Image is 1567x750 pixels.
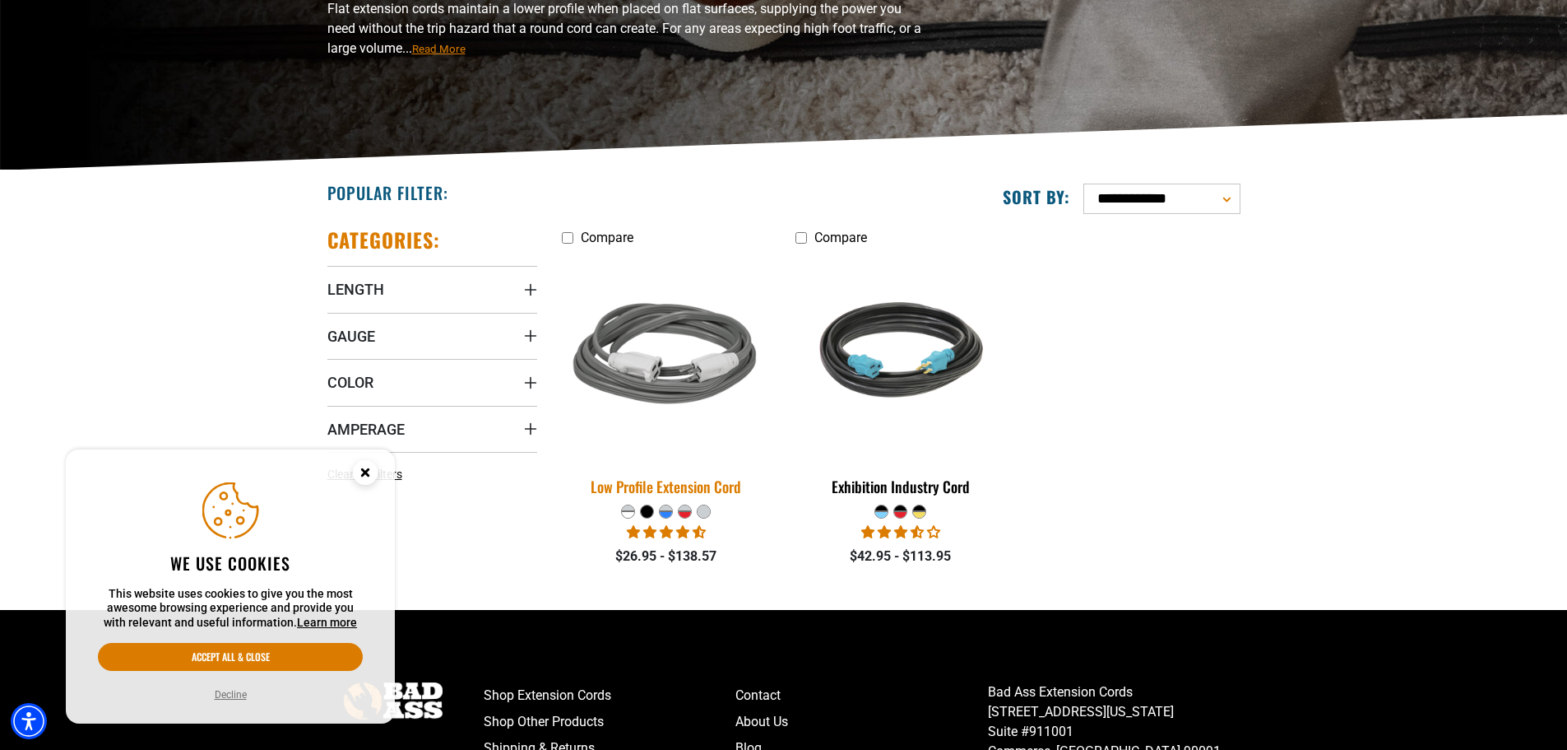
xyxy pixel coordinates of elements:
[327,359,537,405] summary: Color
[861,524,940,540] span: 3.67 stars
[327,420,405,439] span: Amperage
[327,182,448,203] h2: Popular Filter:
[795,479,1005,494] div: Exhibition Industry Cord
[336,450,395,501] button: Close this option
[562,547,772,566] div: $26.95 - $138.57
[11,703,47,739] div: Accessibility Menu
[66,450,395,724] aside: Cookie Consent
[412,43,466,55] span: Read More
[327,406,537,452] summary: Amperage
[627,524,706,540] span: 4.50 stars
[814,230,867,245] span: Compare
[562,479,772,494] div: Low Profile Extension Cord
[795,254,1005,504] a: black teal Exhibition Industry Cord
[98,643,363,671] button: Accept all & close
[327,280,384,299] span: Length
[327,1,921,56] span: Flat extension cords maintain a lower profile when placed on flat surfaces, supplying the power y...
[327,327,375,346] span: Gauge
[795,547,1005,566] div: $42.95 - $113.95
[562,254,772,504] a: grey & white Low Profile Extension Cord
[327,313,537,359] summary: Gauge
[210,687,252,703] button: Decline
[327,373,373,392] span: Color
[797,262,1004,451] img: black teal
[1003,186,1070,207] label: Sort by:
[484,682,736,709] a: Shop Extension Cords
[297,616,357,629] a: This website uses cookies to give you the most awesome browsing experience and provide you with r...
[484,709,736,735] a: Shop Other Products
[98,552,363,574] h2: We use cookies
[98,587,363,631] p: This website uses cookies to give you the most awesome browsing experience and provide you with r...
[735,682,988,709] a: Contact
[735,709,988,735] a: About Us
[551,251,781,462] img: grey & white
[327,266,537,312] summary: Length
[581,230,633,245] span: Compare
[327,227,441,253] h2: Categories:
